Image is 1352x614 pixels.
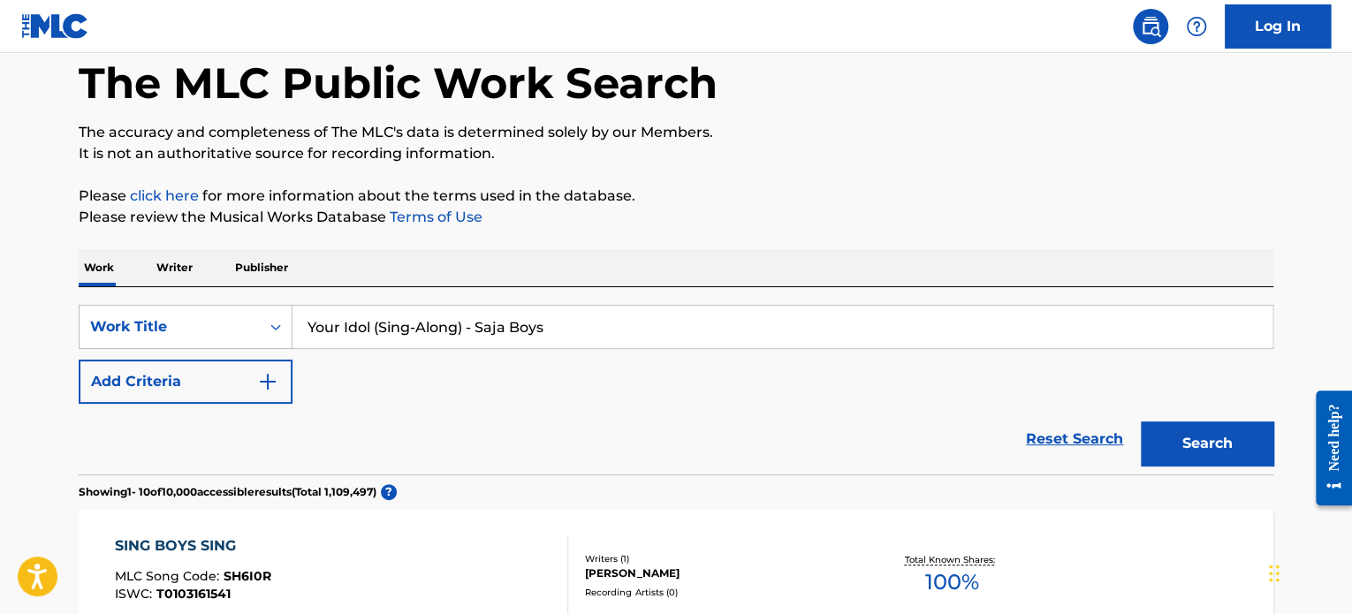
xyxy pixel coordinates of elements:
[130,187,199,204] a: click here
[156,586,231,602] span: T0103161541
[1269,547,1280,600] div: Drag
[224,568,271,584] span: SH6I0R
[1264,529,1352,614] iframe: Chat Widget
[381,484,397,500] span: ?
[585,552,852,565] div: Writers ( 1 )
[1017,420,1132,459] a: Reset Search
[79,360,292,404] button: Add Criteria
[79,57,718,110] h1: The MLC Public Work Search
[79,249,119,286] p: Work
[585,565,852,581] div: [PERSON_NAME]
[115,568,224,584] span: MLC Song Code :
[115,535,271,557] div: SING BOYS SING
[79,143,1273,164] p: It is not an authoritative source for recording information.
[230,249,293,286] p: Publisher
[79,484,376,500] p: Showing 1 - 10 of 10,000 accessible results (Total 1,109,497 )
[1186,16,1207,37] img: help
[1141,421,1273,466] button: Search
[79,305,1273,474] form: Search Form
[79,207,1273,228] p: Please review the Musical Works Database
[1140,16,1161,37] img: search
[79,122,1273,143] p: The accuracy and completeness of The MLC's data is determined solely by our Members.
[1225,4,1331,49] a: Log In
[115,586,156,602] span: ISWC :
[904,553,999,566] p: Total Known Shares:
[151,249,198,286] p: Writer
[90,316,249,337] div: Work Title
[924,566,978,598] span: 100 %
[1179,9,1214,44] div: Help
[585,586,852,599] div: Recording Artists ( 0 )
[21,13,89,39] img: MLC Logo
[257,371,278,392] img: 9d2ae6d4665cec9f34b9.svg
[386,208,482,225] a: Terms of Use
[1303,377,1352,519] iframe: Resource Center
[1133,9,1168,44] a: Public Search
[79,186,1273,207] p: Please for more information about the terms used in the database.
